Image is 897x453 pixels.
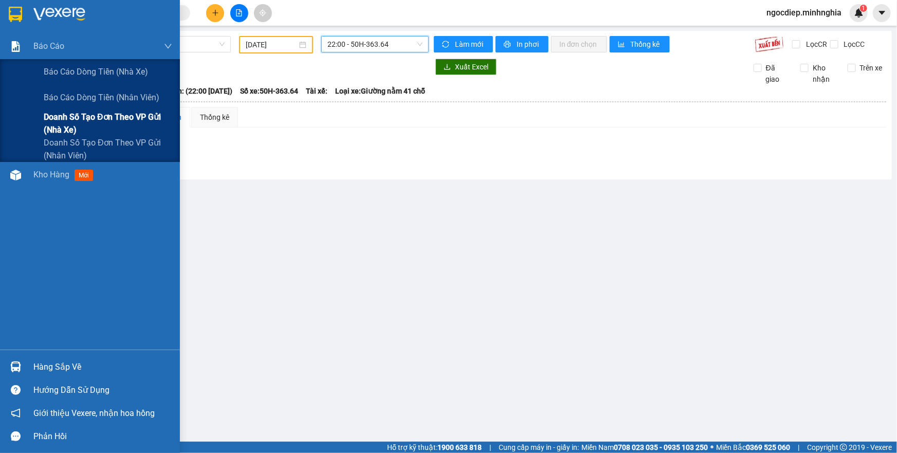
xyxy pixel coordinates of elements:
[862,5,865,12] span: 1
[157,85,232,97] span: Chuyến: (22:00 [DATE])
[581,442,708,453] span: Miền Nam
[75,170,93,181] span: mới
[455,39,485,50] span: Làm mới
[33,359,172,375] div: Hàng sắp về
[11,431,21,441] span: message
[240,85,298,97] span: Số xe: 50H-363.64
[44,65,148,78] span: Báo cáo dòng tiền (nhà xe)
[746,443,790,451] strong: 0369 525 060
[200,112,229,123] div: Thống kê
[10,170,21,180] img: warehouse-icon
[496,36,548,52] button: printerIn phơi
[877,8,887,17] span: caret-down
[10,361,21,372] img: warehouse-icon
[517,39,540,50] span: In phơi
[434,36,493,52] button: syncLàm mới
[551,36,607,52] button: In đơn chọn
[499,442,579,453] span: Cung cấp máy in - giấy in:
[306,85,327,97] span: Tài xế:
[716,442,790,453] span: Miền Bắc
[631,39,662,50] span: Thống kê
[710,445,713,449] span: ⚪️
[11,385,21,395] span: question-circle
[33,40,64,52] span: Báo cáo
[860,5,867,12] sup: 1
[856,62,887,74] span: Trên xe
[387,442,482,453] span: Hỗ trợ kỹ thuật:
[755,36,784,52] img: 9k=
[44,136,172,162] span: Doanh số tạo đơn theo VP gửi (nhân viên)
[33,383,172,398] div: Hướng dẫn sử dụng
[254,4,272,22] button: aim
[10,41,21,52] img: solution-icon
[11,408,21,418] span: notification
[442,41,451,49] span: sync
[235,9,243,16] span: file-add
[206,4,224,22] button: plus
[44,111,172,136] span: Doanh số tạo đơn theo VP gửi (nhà xe)
[437,443,482,451] strong: 1900 633 818
[610,36,670,52] button: bar-chartThống kê
[489,442,491,453] span: |
[798,442,799,453] span: |
[259,9,266,16] span: aim
[33,429,172,444] div: Phản hồi
[504,41,512,49] span: printer
[802,39,829,50] span: Lọc CR
[809,62,839,85] span: Kho nhận
[33,170,69,179] span: Kho hàng
[327,37,423,52] span: 22:00 - 50H-363.64
[33,407,155,420] span: Giới thiệu Vexere, nhận hoa hồng
[840,444,847,451] span: copyright
[762,62,793,85] span: Đã giao
[854,8,864,17] img: icon-new-feature
[614,443,708,451] strong: 0708 023 035 - 0935 103 250
[230,4,248,22] button: file-add
[9,7,22,22] img: logo-vxr
[618,41,627,49] span: bar-chart
[840,39,867,50] span: Lọc CC
[164,42,172,50] span: down
[212,9,219,16] span: plus
[246,39,297,50] input: 11/10/2025
[44,91,159,104] span: Báo cáo dòng tiền (nhân viên)
[873,4,891,22] button: caret-down
[758,6,850,19] span: ngocdiep.minhnghia
[335,85,425,97] span: Loại xe: Giường nằm 41 chỗ
[435,59,497,75] button: downloadXuất Excel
